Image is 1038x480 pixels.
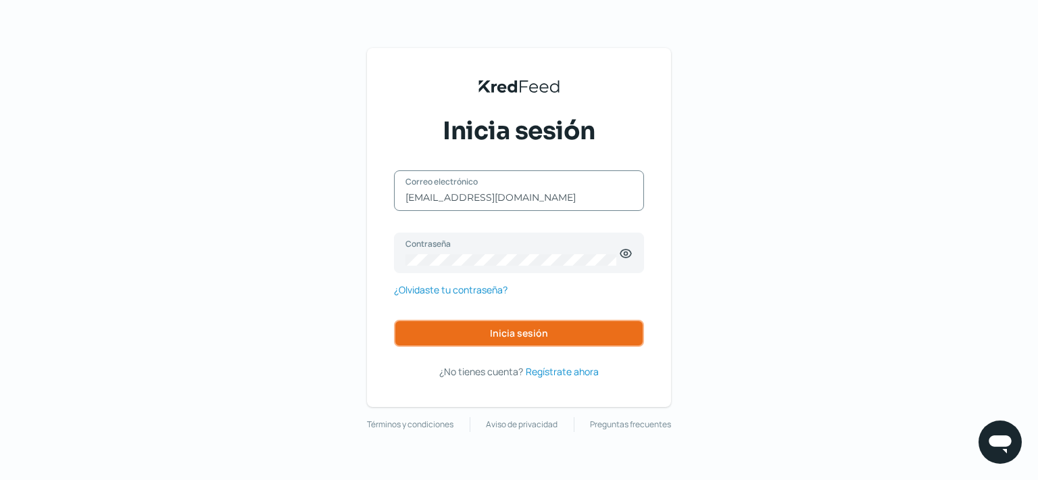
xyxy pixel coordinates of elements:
button: Inicia sesión [394,320,644,347]
a: Términos y condiciones [367,417,453,432]
label: Contraseña [405,238,619,249]
span: ¿No tienes cuenta? [439,365,523,378]
a: Aviso de privacidad [486,417,558,432]
a: Regístrate ahora [526,363,599,380]
img: chatIcon [987,429,1014,456]
a: ¿Olvidaste tu contraseña? [394,281,508,298]
span: Inicia sesión [490,329,548,338]
label: Correo electrónico [405,176,619,187]
a: Preguntas frecuentes [590,417,671,432]
span: Inicia sesión [443,114,595,148]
